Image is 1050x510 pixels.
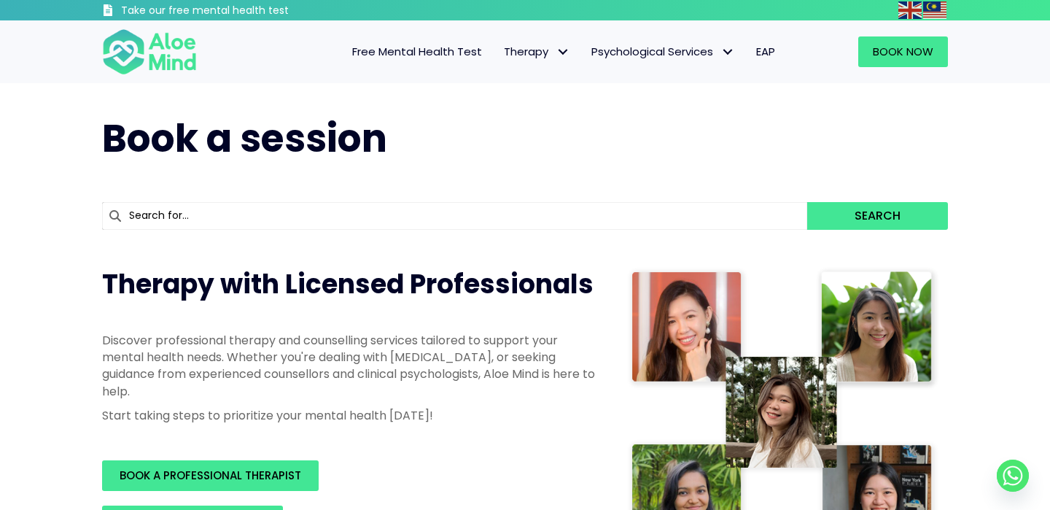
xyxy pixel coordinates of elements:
a: EAP [745,36,786,67]
a: Free Mental Health Test [341,36,493,67]
a: TherapyTherapy: submenu [493,36,580,67]
span: Therapy [504,44,569,59]
h3: Take our free mental health test [121,4,367,18]
img: en [898,1,922,19]
span: Therapy with Licensed Professionals [102,266,594,303]
a: Take our free mental health test [102,4,367,20]
span: Therapy: submenu [552,42,573,63]
a: English [898,1,923,18]
img: Aloe mind Logo [102,28,197,76]
span: Free Mental Health Test [352,44,482,59]
span: BOOK A PROFESSIONAL THERAPIST [120,468,301,483]
nav: Menu [216,36,786,67]
button: Search [807,202,948,230]
p: Start taking steps to prioritize your mental health [DATE]! [102,407,598,424]
span: Psychological Services: submenu [717,42,738,63]
span: Book Now [873,44,933,59]
span: Book a session [102,112,387,165]
img: ms [923,1,946,19]
a: BOOK A PROFESSIONAL THERAPIST [102,460,319,491]
a: Whatsapp [997,460,1029,492]
a: Psychological ServicesPsychological Services: submenu [580,36,745,67]
p: Discover professional therapy and counselling services tailored to support your mental health nee... [102,332,598,400]
span: Psychological Services [591,44,734,59]
input: Search for... [102,202,807,230]
a: Malay [923,1,948,18]
span: EAP [756,44,775,59]
a: Book Now [858,36,948,67]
